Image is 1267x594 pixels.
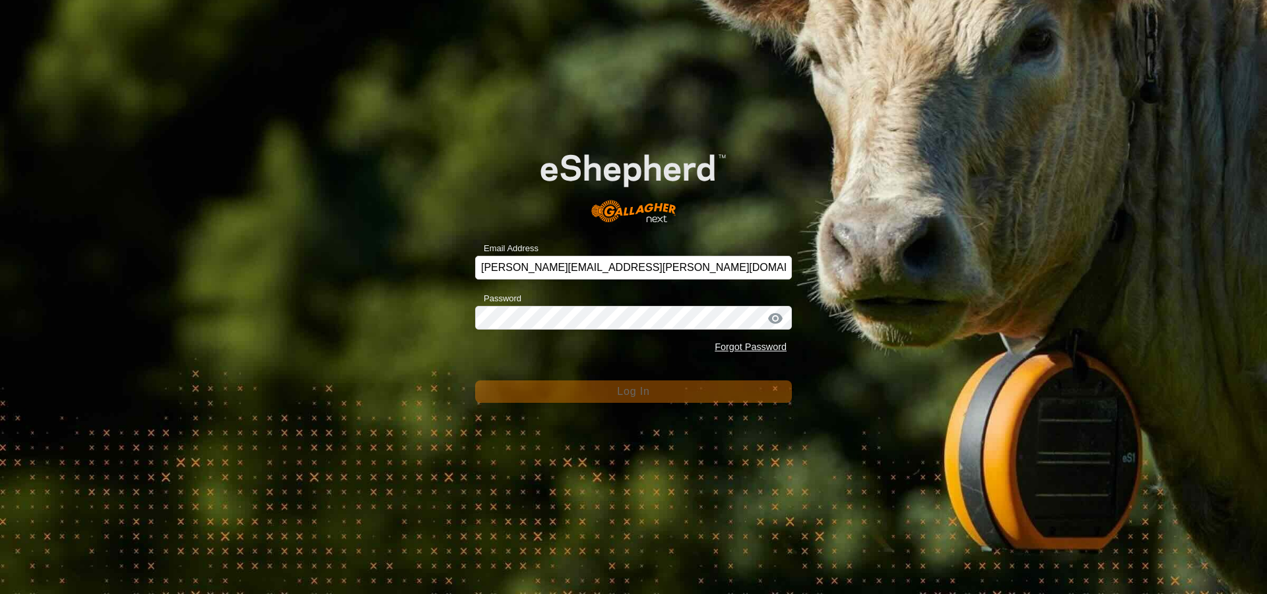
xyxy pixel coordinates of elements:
[507,128,760,236] img: E-shepherd Logo
[475,256,792,280] input: Email Address
[715,342,787,352] a: Forgot Password
[475,380,792,403] button: Log In
[475,242,538,255] label: Email Address
[475,292,521,305] label: Password
[617,386,649,397] span: Log In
